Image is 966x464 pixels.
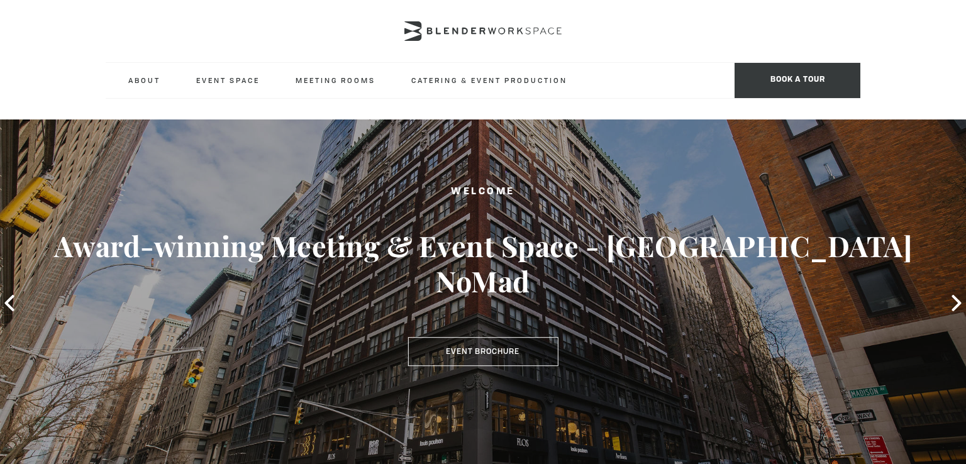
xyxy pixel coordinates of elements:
[48,229,918,299] h3: Award-winning Meeting & Event Space - [GEOGRAPHIC_DATA] NoMad
[408,337,558,366] a: Event Brochure
[401,63,577,97] a: Catering & Event Production
[118,63,170,97] a: About
[48,185,918,201] h2: Welcome
[286,63,386,97] a: Meeting Rooms
[186,63,270,97] a: Event Space
[735,63,860,98] span: Book a tour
